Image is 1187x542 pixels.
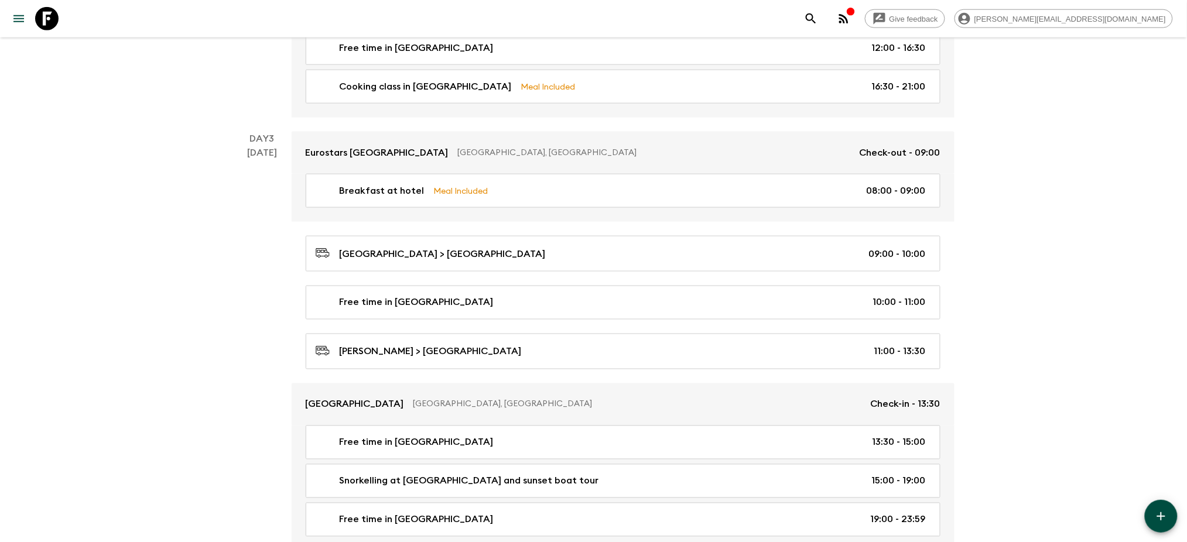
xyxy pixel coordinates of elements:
p: 13:30 - 15:00 [873,435,926,450]
a: Eurostars [GEOGRAPHIC_DATA][GEOGRAPHIC_DATA], [GEOGRAPHIC_DATA]Check-out - 09:00 [292,132,955,174]
p: [GEOGRAPHIC_DATA], [GEOGRAPHIC_DATA] [458,147,850,159]
a: Breakfast at hotelMeal Included08:00 - 09:00 [306,174,940,208]
span: [PERSON_NAME][EMAIL_ADDRESS][DOMAIN_NAME] [968,15,1172,23]
p: Breakfast at hotel [340,184,425,198]
p: [GEOGRAPHIC_DATA] > [GEOGRAPHIC_DATA] [340,247,546,261]
p: Check-out - 09:00 [860,146,940,160]
button: menu [7,7,30,30]
p: Meal Included [434,184,488,197]
p: 09:00 - 10:00 [869,247,926,261]
p: Eurostars [GEOGRAPHIC_DATA] [306,146,449,160]
a: Free time in [GEOGRAPHIC_DATA]13:30 - 15:00 [306,426,940,459]
a: [PERSON_NAME] > [GEOGRAPHIC_DATA]11:00 - 13:30 [306,334,940,369]
p: Meal Included [521,80,576,93]
p: 16:30 - 21:00 [872,80,926,94]
p: 08:00 - 09:00 [867,184,926,198]
p: Day 3 [233,132,292,146]
div: [PERSON_NAME][EMAIL_ADDRESS][DOMAIN_NAME] [955,9,1173,28]
a: Cooking class in [GEOGRAPHIC_DATA]Meal Included16:30 - 21:00 [306,70,940,104]
span: Give feedback [883,15,945,23]
a: Free time in [GEOGRAPHIC_DATA]10:00 - 11:00 [306,286,940,320]
p: 15:00 - 19:00 [872,474,926,488]
a: [GEOGRAPHIC_DATA] > [GEOGRAPHIC_DATA]09:00 - 10:00 [306,236,940,272]
p: [GEOGRAPHIC_DATA] [306,397,404,411]
a: Give feedback [865,9,945,28]
p: 12:00 - 16:30 [872,41,926,55]
p: Snorkelling at [GEOGRAPHIC_DATA] and sunset boat tour [340,474,599,488]
p: Free time in [GEOGRAPHIC_DATA] [340,296,494,310]
a: Free time in [GEOGRAPHIC_DATA]12:00 - 16:30 [306,31,940,65]
a: Free time in [GEOGRAPHIC_DATA]19:00 - 23:59 [306,503,940,537]
p: Cooking class in [GEOGRAPHIC_DATA] [340,80,512,94]
p: 11:00 - 13:30 [874,345,926,359]
button: search adventures [799,7,823,30]
a: Snorkelling at [GEOGRAPHIC_DATA] and sunset boat tour15:00 - 19:00 [306,464,940,498]
p: [GEOGRAPHIC_DATA], [GEOGRAPHIC_DATA] [413,399,861,410]
a: [GEOGRAPHIC_DATA][GEOGRAPHIC_DATA], [GEOGRAPHIC_DATA]Check-in - 13:30 [292,383,955,426]
p: 10:00 - 11:00 [873,296,926,310]
p: 19:00 - 23:59 [871,513,926,527]
p: Free time in [GEOGRAPHIC_DATA] [340,435,494,450]
p: Free time in [GEOGRAPHIC_DATA] [340,513,494,527]
p: [PERSON_NAME] > [GEOGRAPHIC_DATA] [340,345,522,359]
p: Check-in - 13:30 [871,397,940,411]
p: Free time in [GEOGRAPHIC_DATA] [340,41,494,55]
